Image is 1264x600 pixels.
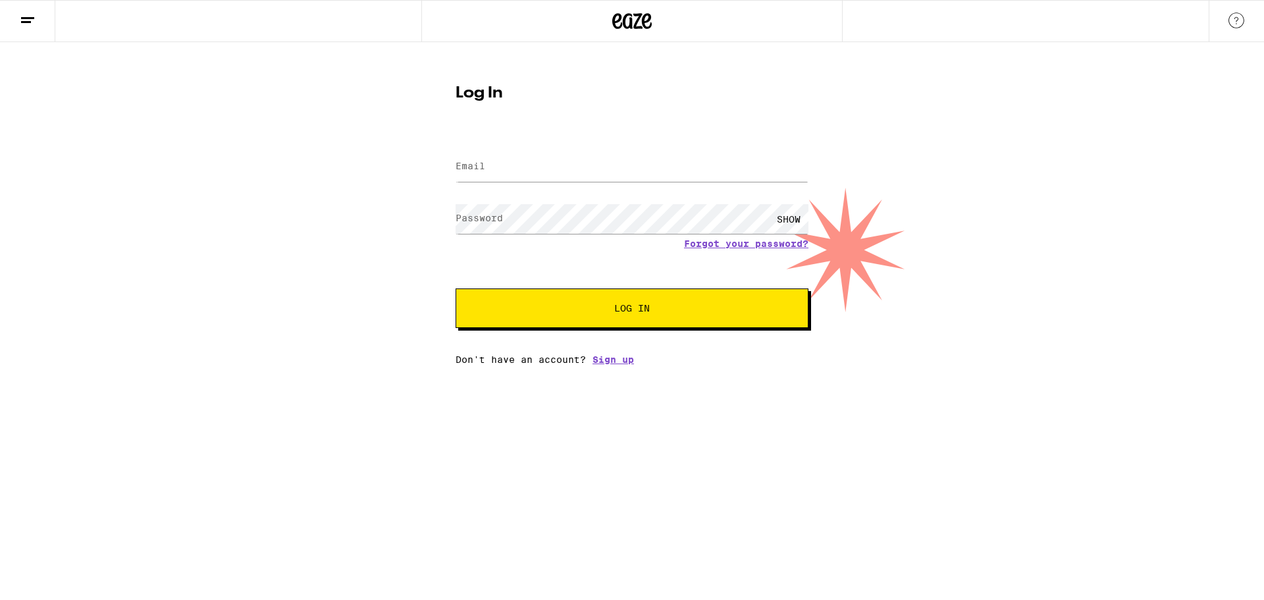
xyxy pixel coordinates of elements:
[456,354,808,365] div: Don't have an account?
[456,213,503,223] label: Password
[769,204,808,234] div: SHOW
[684,238,808,249] a: Forgot your password?
[614,304,650,313] span: Log In
[456,161,485,171] label: Email
[592,354,634,365] a: Sign up
[456,288,808,328] button: Log In
[456,152,808,182] input: Email
[456,86,808,101] h1: Log In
